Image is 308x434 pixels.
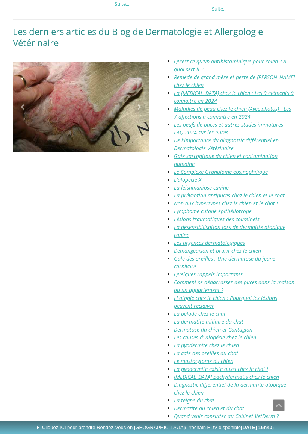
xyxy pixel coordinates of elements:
[115,0,130,7] a: Suite....
[174,294,277,309] a: L' atopie chez le chien : Pourquoi les lésions peuvent récidiver
[174,200,278,207] a: Non aux hypertypes chez le chien et le chat !
[174,334,256,341] a: Les causes d' alopécie chez le chien
[174,89,294,104] a: La [MEDICAL_DATA] chez le chien : Les 9 éléments à connaître en 2024
[174,176,201,183] a: L'alopécie X
[174,137,279,152] a: De l'importance du diagnostic différentiel en Dermatologie Vétérinaire
[241,425,272,430] b: [DATE] 16h40
[174,247,261,254] a: Démangeaison et prurit chez le chien
[174,271,243,278] a: Quelques rappels importants
[174,208,252,215] a: Lymphome cutané épithéliotrope
[13,26,296,48] h2: Les derniers articles du Blog de Dermatologie et Allergologie Vétérinaire
[174,326,252,333] a: Dermatose du chien et Contagion
[174,223,285,238] a: La désensibilisation lors de dermatite atopique canine
[174,342,239,349] a: La pyodermite chez le chien
[174,121,286,136] a: Les oeufs de puces et autres stades immatures : FAQ 2024 sur les Puces
[273,399,285,411] a: Défiler vers le haut
[174,318,243,325] a: La dermatite miliaire du chat
[174,279,294,294] a: Comment se débarrasser des puces dans la maison ou un appartement ?
[174,255,275,270] a: Gale des oreilles : Une dermatose du jeune carnivore
[174,168,268,175] a: Le Complexe Granulome éosinophilique
[174,357,233,365] a: Le mastocytome du chien
[212,5,226,12] a: Suite...
[174,192,285,199] a: La prévention antipuces chez le chien et le chat
[174,381,286,396] a: Diagnostic différentiel de la dermatite atopique chez le chien
[174,152,278,167] a: Gale sarcoptique du chien et contamination humaine
[174,350,238,357] a: La gale des oreilles du chat
[174,413,279,420] a: Quand venir consulter au Cabinet VetDerm ?
[273,400,284,411] span: Défiler vers le haut
[174,405,244,412] a: Dermatite du chien et du chat
[174,397,214,404] a: La teigne du chat
[174,239,245,246] a: Les urgences dermatologiques
[174,215,260,223] a: Lésions traumatiques des coussinets
[174,373,279,380] a: [MEDICAL_DATA] pachydermatis chez le chien
[174,58,286,73] a: Qu'est-ce qu'un antihistaminique pour chien ? À quoi sert-il ?
[174,310,226,317] a: La pelade chez le chat
[174,105,291,120] a: Maladies de peau chez le chien (Avec photos) : Les 7 affections à connaître en 2024
[185,425,274,430] span: (Prochain RDV disponible )
[174,184,229,191] a: La leishmaniose canine
[174,74,295,89] a: Remède de grand-mère et perte de [PERSON_NAME] chez le chien
[36,425,274,430] span: ► Cliquez ICI pour prendre Rendez-Vous en [GEOGRAPHIC_DATA]
[174,365,268,372] a: La pyodermite existe aussi chez le chat !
